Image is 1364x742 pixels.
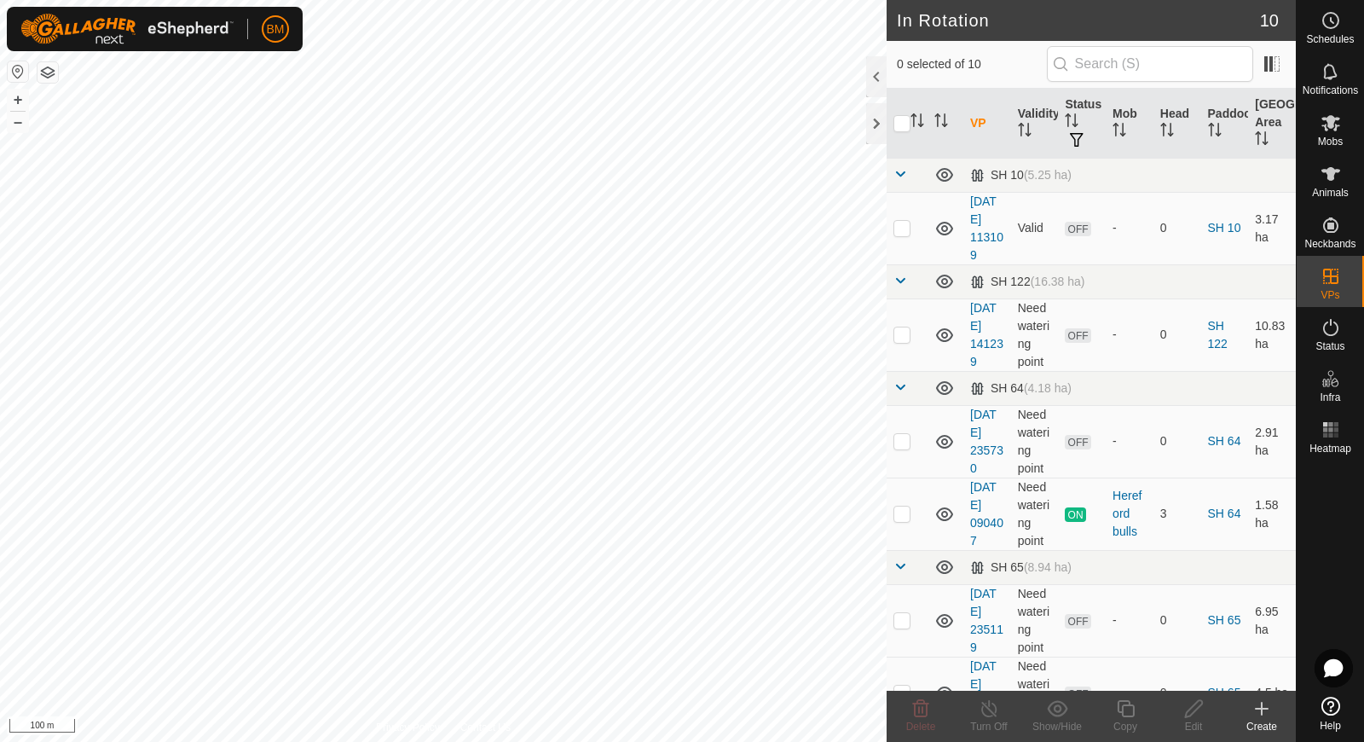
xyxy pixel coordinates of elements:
th: Mob [1106,89,1153,159]
div: - [1113,612,1147,629]
p-sorticon: Activate to sort [1065,116,1078,130]
div: SH 10 [970,168,1072,183]
span: Animals [1312,188,1349,198]
div: - [1113,432,1147,450]
td: Valid [1011,192,1059,264]
td: 0 [1153,405,1201,478]
a: [DATE] 090407 [970,480,1003,548]
div: - [1113,219,1147,237]
td: Need watering point [1011,478,1059,550]
span: Neckbands [1304,239,1355,249]
span: OFF [1065,435,1090,449]
td: 0 [1153,192,1201,264]
div: Turn Off [955,719,1023,734]
td: 6.95 ha [1248,584,1296,657]
th: Head [1153,89,1201,159]
a: SH 64 [1208,434,1241,448]
span: (8.94 ha) [1024,560,1072,574]
td: 0 [1153,584,1201,657]
td: 0 [1153,657,1201,729]
div: Show/Hide [1023,719,1091,734]
span: OFF [1065,222,1090,236]
span: (5.25 ha) [1024,168,1072,182]
span: VPs [1321,290,1339,300]
button: + [8,90,28,110]
button: Reset Map [8,61,28,82]
a: [DATE] 141239 [970,301,1003,368]
span: Heatmap [1309,443,1351,454]
div: SH 122 [970,275,1085,289]
div: Create [1228,719,1296,734]
p-sorticon: Activate to sort [1255,134,1269,148]
td: 10.83 ha [1248,299,1296,371]
th: Status [1058,89,1106,159]
p-sorticon: Activate to sort [1160,125,1174,139]
a: Contact Us [460,720,511,735]
span: Status [1315,341,1344,351]
td: Need watering point [1011,657,1059,729]
th: Validity [1011,89,1059,159]
a: SH 122 [1208,319,1228,351]
span: BM [267,20,285,38]
a: SH 64 [1208,507,1241,520]
span: Infra [1320,392,1340,403]
a: SH 65 [1208,686,1241,699]
div: Copy [1091,719,1159,734]
td: 0 [1153,299,1201,371]
p-sorticon: Activate to sort [1018,125,1032,139]
div: - [1113,684,1147,702]
div: SH 65 [970,560,1072,575]
td: 3 [1153,478,1201,550]
input: Search (S) [1047,46,1253,82]
td: 2.91 ha [1248,405,1296,478]
span: Mobs [1318,136,1343,147]
span: (16.38 ha) [1031,275,1085,288]
td: 4.5 ha [1248,657,1296,729]
span: Help [1320,721,1341,731]
h2: In Rotation [897,10,1260,31]
th: [GEOGRAPHIC_DATA] Area [1248,89,1296,159]
span: Delete [906,721,936,733]
th: Paddock [1201,89,1249,159]
button: Map Layers [38,62,58,83]
a: [DATE] 235119 [970,587,1003,654]
a: SH 65 [1208,613,1241,627]
span: OFF [1065,614,1090,629]
a: [DATE] 211459 [970,659,1003,727]
p-sorticon: Activate to sort [1113,125,1126,139]
div: - [1113,326,1147,344]
img: Gallagher Logo [20,14,234,44]
td: Need watering point [1011,405,1059,478]
span: OFF [1065,687,1090,701]
td: Need watering point [1011,584,1059,657]
a: Privacy Policy [376,720,440,735]
span: OFF [1065,328,1090,343]
span: (4.18 ha) [1024,381,1072,395]
span: 0 selected of 10 [897,55,1047,73]
td: Need watering point [1011,299,1059,371]
td: 3.17 ha [1248,192,1296,264]
span: ON [1065,507,1085,522]
p-sorticon: Activate to sort [1208,125,1222,139]
a: SH 10 [1208,221,1241,235]
span: Schedules [1306,34,1354,44]
a: Help [1297,690,1364,738]
p-sorticon: Activate to sort [910,116,924,130]
th: VP [963,89,1011,159]
span: Notifications [1303,85,1358,96]
a: [DATE] 113109 [970,194,1003,262]
a: [DATE] 235730 [970,408,1003,475]
span: 10 [1260,8,1279,33]
button: – [8,112,28,132]
td: 1.58 ha [1248,478,1296,550]
p-sorticon: Activate to sort [934,116,948,130]
div: SH 64 [970,381,1072,396]
div: Hereford bulls [1113,487,1147,541]
div: Edit [1159,719,1228,734]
